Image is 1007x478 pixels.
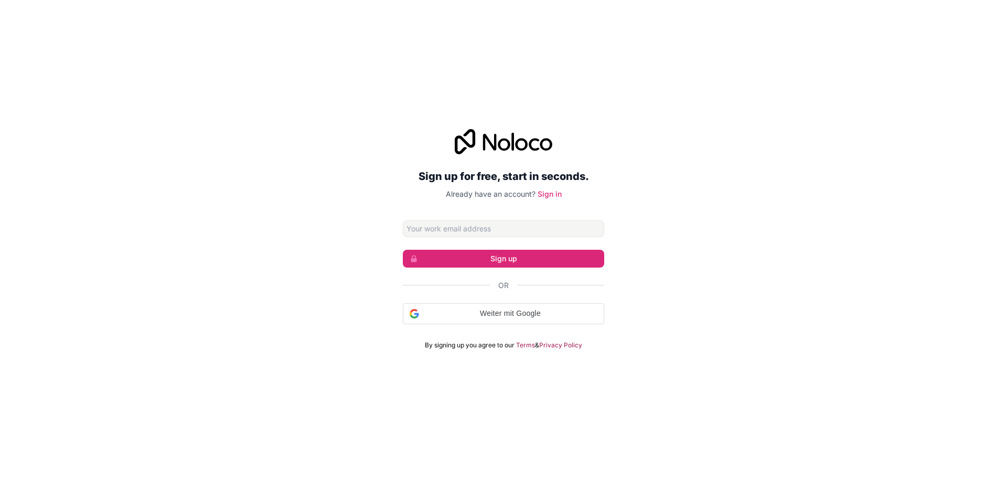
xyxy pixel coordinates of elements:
button: Sign up [403,250,604,268]
a: Privacy Policy [539,341,582,349]
div: Weiter mit Google [403,303,604,324]
span: & [535,341,539,349]
a: Terms [516,341,535,349]
span: Already have an account? [446,189,535,198]
h2: Sign up for free, start in seconds. [403,167,604,186]
span: Weiter mit Google [423,308,597,319]
a: Sign in [538,189,562,198]
span: Or [498,280,509,291]
span: By signing up you agree to our [425,341,515,349]
input: Email address [403,220,604,237]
